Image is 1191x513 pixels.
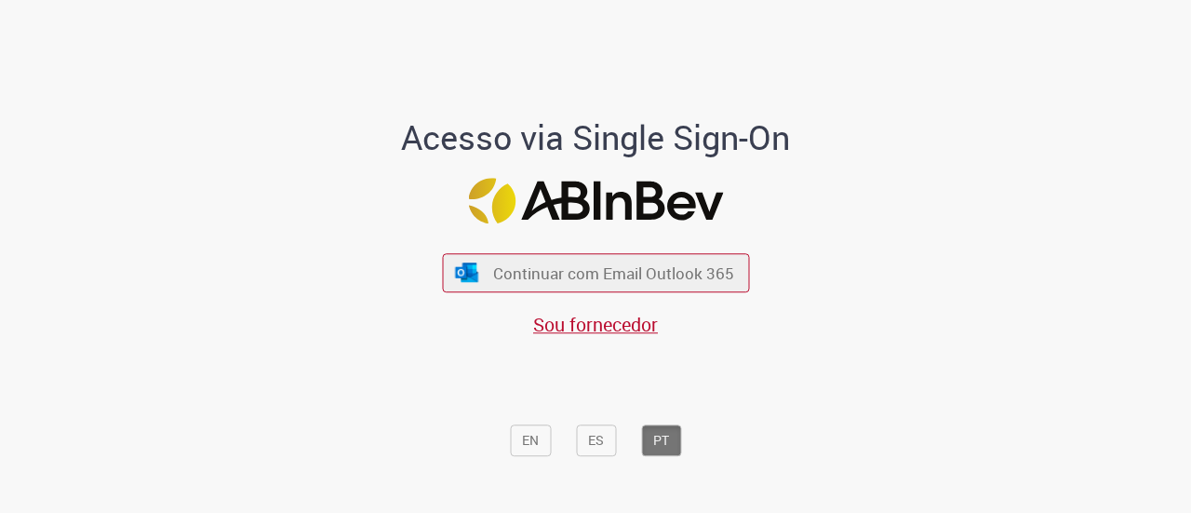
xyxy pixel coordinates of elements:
button: EN [510,425,551,456]
a: Sou fornecedor [533,312,658,337]
img: Logo ABInBev [468,178,723,223]
h1: Acesso via Single Sign-On [338,119,854,156]
button: PT [641,425,681,456]
button: ES [576,425,616,456]
button: ícone Azure/Microsoft 360 Continuar com Email Outlook 365 [442,254,749,292]
span: Continuar com Email Outlook 365 [493,263,734,284]
img: ícone Azure/Microsoft 360 [454,263,480,282]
